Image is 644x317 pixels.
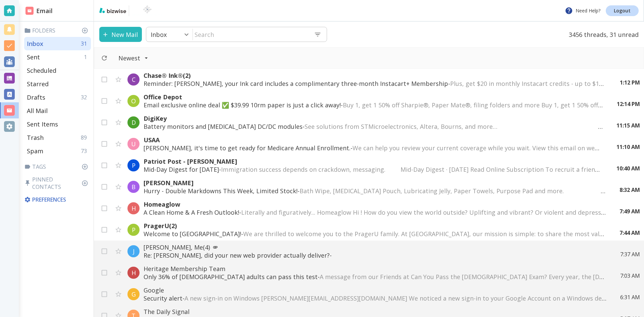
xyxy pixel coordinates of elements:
[24,196,90,203] p: Preferences
[144,101,603,109] p: Email exclusive online deal ✅ $39.99 10rm paper is just a click away! -
[565,7,600,15] p: Need Help?
[132,75,136,84] p: C
[144,222,606,230] p: PragerU (2)
[144,308,607,316] p: The Daily Signal
[131,97,136,105] p: O
[112,51,155,65] button: Filter
[84,53,90,61] p: 1
[27,134,44,142] p: Trash
[620,229,640,236] p: 7:44 AM
[131,290,136,298] p: G
[27,53,40,61] p: Sent
[27,107,48,115] p: All Mail
[144,243,607,251] p: [PERSON_NAME], Me (4)
[24,37,91,50] div: Inbox31
[24,104,91,117] div: All Mail
[131,204,136,212] p: H
[616,143,640,151] p: 11:10 AM
[27,40,43,48] p: Inbox
[25,6,53,15] h2: Email
[144,93,603,101] p: Office Depot
[98,52,110,64] button: Refresh
[99,8,126,13] img: bizwise
[27,120,58,128] p: Sent Items
[144,114,603,122] p: DigiKey
[144,144,603,152] p: [PERSON_NAME], it's time to get ready for Medicare Annual Enrollment. -
[144,136,603,144] p: USAA
[24,176,91,191] p: Pinned Contacts
[23,193,91,206] div: Preferences
[144,273,607,281] p: Only 36% of [DEMOGRAPHIC_DATA] adults can pass this test -
[131,269,136,277] p: H
[24,64,91,77] div: Scheduled
[144,187,606,195] p: Hurry - Double Markdowns This Week, Limited Stock! -
[620,294,640,301] p: 6:31 AM
[25,7,34,15] img: DashboardSidebarEmail.svg
[144,179,606,187] p: [PERSON_NAME]
[24,91,91,104] div: Drafts32
[24,131,91,144] div: Trash89
[27,80,49,88] p: Starred
[132,161,136,169] p: P
[131,140,136,148] p: U
[144,294,607,302] p: Security alert -
[620,272,640,279] p: 7:03 AM
[131,183,136,191] p: B
[132,5,163,16] img: BioTech International
[81,94,90,101] p: 32
[27,147,43,155] p: Spam
[81,40,90,47] p: 31
[132,226,136,234] p: P
[81,134,90,141] p: 89
[620,251,640,258] p: 7:37 AM
[144,71,606,80] p: Chase® Ink® (2)
[620,186,640,194] p: 8:32 AM
[620,208,640,215] p: 7:49 AM
[24,163,91,170] p: Tags
[606,5,639,16] a: Logout
[81,147,90,155] p: 73
[144,251,607,259] p: Re: [PERSON_NAME], did your new web provider actually deliver? -
[24,117,91,131] div: Sent Items
[144,122,603,130] p: Battery monitors and [MEDICAL_DATA] DC/DC modules -
[27,66,56,74] p: Scheduled
[144,230,606,238] p: Welcome to [GEOGRAPHIC_DATA]! -
[616,165,640,172] p: 10:40 AM
[24,50,91,64] div: Sent1
[24,144,91,158] div: Spam73
[305,122,611,130] span: See solutions from STMicroelectronics, Altera, Bourns, and more… ‌ ‌ ‌ ‌ ‌ ‌ ‌ ‌ ‌ ‌ ‌ ‌ ‌ ‌ ‌ ‌ ...
[144,208,606,216] p: A Clean Home & A Fresh Outlook! -
[144,157,603,165] p: Patriot Post - [PERSON_NAME]
[99,27,142,42] button: New Mail
[144,286,607,294] p: Google
[27,93,45,101] p: Drafts
[144,80,606,88] p: Reminder: [PERSON_NAME], your Ink card includes a complimentary three-month Instacart+ Membership -
[620,79,640,86] p: 1:12 PM
[616,122,640,129] p: 11:15 AM
[144,165,603,173] p: Mid-Day Digest for [DATE] -
[617,100,640,108] p: 12:14 PM
[24,27,91,34] p: Folders
[133,247,135,255] p: J
[151,31,167,39] p: Inbox
[614,8,631,13] p: Logout
[193,28,309,41] input: Search
[144,265,607,273] p: Heritage Membership Team
[565,27,639,42] p: 3456 threads, 31 unread
[144,200,606,208] p: Homeaglow
[24,77,91,91] div: Starred
[131,118,136,126] p: D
